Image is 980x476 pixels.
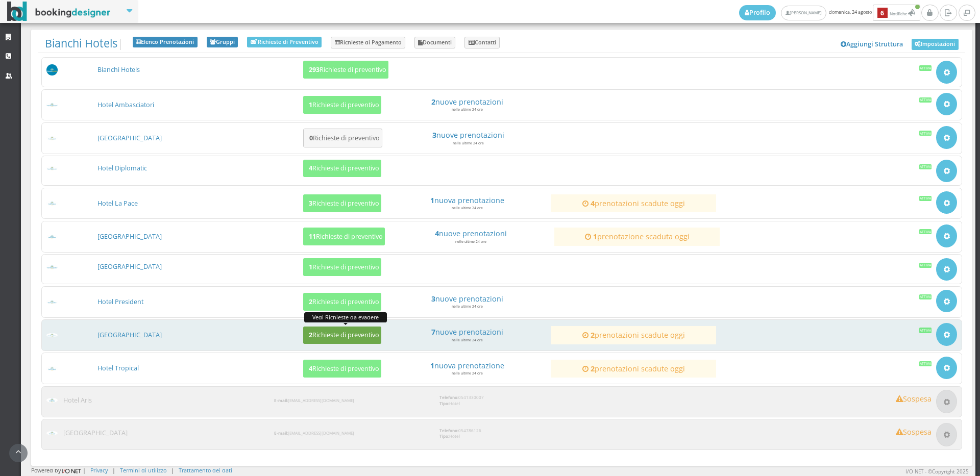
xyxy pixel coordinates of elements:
strong: Tipo: [439,400,449,406]
b: 2 [309,297,312,306]
img: b34dc2487d3611ed9c9d0608f5526cb6_max100.png [46,136,58,141]
strong: 7 [431,327,435,337]
strong: E-mail: [274,397,288,403]
div: [EMAIL_ADDRESS][DOMAIN_NAME] [269,393,435,408]
div: | [112,466,115,474]
img: c3084f9b7d3611ed9c9d0608f5526cb6_max100.png [46,201,58,206]
a: Hotel Tropical [97,364,139,372]
img: a22403af7d3611ed9c9d0608f5526cb6_max100.png [46,103,58,107]
b: 6 [877,8,888,18]
h4: prenotazioni scadute oggi [555,331,712,339]
img: c99f326e7d3611ed9c9d0608f5526cb6_max100.png [46,235,58,239]
a: 3nuove prenotazioni [390,131,546,139]
b: 11 [309,232,316,241]
h5: Richieste di preventivo [306,331,379,339]
a: [GEOGRAPHIC_DATA] [97,262,162,271]
b: 0 [309,134,313,142]
div: Attiva [919,65,932,70]
h4: prenotazioni scadute oggi [555,364,712,373]
img: e2de19487d3611ed9c9d0608f5526cb6_max100.png [46,431,58,436]
h5: Richieste di preventivo [306,134,380,142]
a: Hotel Ambasciatori [97,101,154,109]
b: 4 [309,364,312,373]
a: Bianchi Hotels [97,65,140,74]
small: nelle ultime 24 ore [452,107,483,112]
b: 1 [309,263,312,271]
small: nelle ultime 24 ore [452,371,483,375]
strong: Tipo: [439,433,449,439]
button: 0Richieste di preventivo [303,129,382,147]
h5: Richieste di preventivo [306,199,379,207]
h4: nuove prenotazioni [393,229,549,238]
a: Profilo [739,5,776,20]
a: 1prenotazione scaduta oggi [559,232,715,241]
h4: prenotazione scaduta oggi [559,232,715,241]
button: 1Richieste di preventivo [303,258,381,276]
h5: Richieste di preventivo [306,365,379,372]
div: Attiva [919,361,932,366]
div: Attiva [919,97,932,103]
button: 4Richieste di preventivo [303,160,381,178]
b: 1 [309,101,312,109]
h4: nuove prenotazioni [389,328,545,336]
h3: [GEOGRAPHIC_DATA] [59,429,268,438]
a: 1nuova prenotazione [389,361,545,370]
a: [GEOGRAPHIC_DATA] [97,331,162,339]
div: Attiva [919,229,932,234]
img: da2a24d07d3611ed9c9d0608f5526cb6_max100.png [46,300,58,305]
b: 293 [309,65,320,74]
a: Aggiungi Struttura [836,37,909,52]
h5: Richieste di preventivo [306,66,386,73]
img: baa77dbb7d3611ed9c9d0608f5526cb6_max100.png [46,166,58,171]
button: 3Richieste di preventivo [303,194,381,212]
h3: Hotel Aris [59,396,268,405]
div: Attiva [919,294,932,299]
strong: 2 [431,97,435,107]
a: Hotel La Pace [97,199,138,208]
a: Bianchi Hotels [45,36,117,51]
img: ionet_small_logo.png [61,467,83,475]
a: Contatti [464,37,500,49]
strong: 2 [591,330,595,340]
a: Termini di utilizzo [120,466,166,474]
div: Vedi Richieste da evadere [304,312,387,322]
span: domenica, 24 agosto [739,5,921,21]
a: Privacy [90,466,108,474]
b: 3 [309,199,312,208]
strong: 4 [435,229,439,238]
strong: 4 [591,198,595,208]
strong: Telefono: [439,428,458,433]
a: Impostazioni [912,39,959,50]
a: [GEOGRAPHIC_DATA] [97,134,162,142]
div: 054786126 Hotel [435,423,600,444]
img: f1a57c167d3611ed9c9d0608f5526cb6_max100.png [46,366,58,371]
div: [EMAIL_ADDRESS][DOMAIN_NAME] [269,425,435,441]
small: nelle ultime 24 ore [452,304,483,309]
h4: prenotazioni scadute oggi [555,199,712,208]
b: 4 [309,164,312,172]
div: Attiva [919,131,932,136]
a: Elenco Prenotazioni [133,37,198,48]
div: Attiva [919,164,932,169]
span: | [45,37,124,50]
strong: 2 [591,364,595,373]
b: 2 [309,331,312,339]
button: 1Richieste di preventivo [303,96,381,114]
a: 4nuove prenotazioni [393,229,549,238]
img: 56a3b5230dfa11eeb8a602419b1953d8_max100.png [46,64,58,76]
h5: Richieste di preventivo [306,233,383,240]
small: nelle ultime 24 ore [452,338,483,342]
a: Trattamento dei dati [179,466,232,474]
img: BookingDesigner.com [7,2,111,21]
h4: nuove prenotazioni [390,131,546,139]
h4: nuova prenotazione [389,361,545,370]
a: 2prenotazioni scadute oggi [555,331,712,339]
h4: nuove prenotazioni [389,294,545,303]
img: ea773b7e7d3611ed9c9d0608f5526cb6_max100.png [46,333,58,338]
a: [PERSON_NAME] [781,6,826,20]
a: Richieste di Preventivo [247,37,322,47]
button: 293Richieste di preventivo [303,61,388,79]
button: 2Richieste di preventivo [303,327,381,344]
h4: Sospesa [896,428,932,436]
div: Attiva [919,263,932,268]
